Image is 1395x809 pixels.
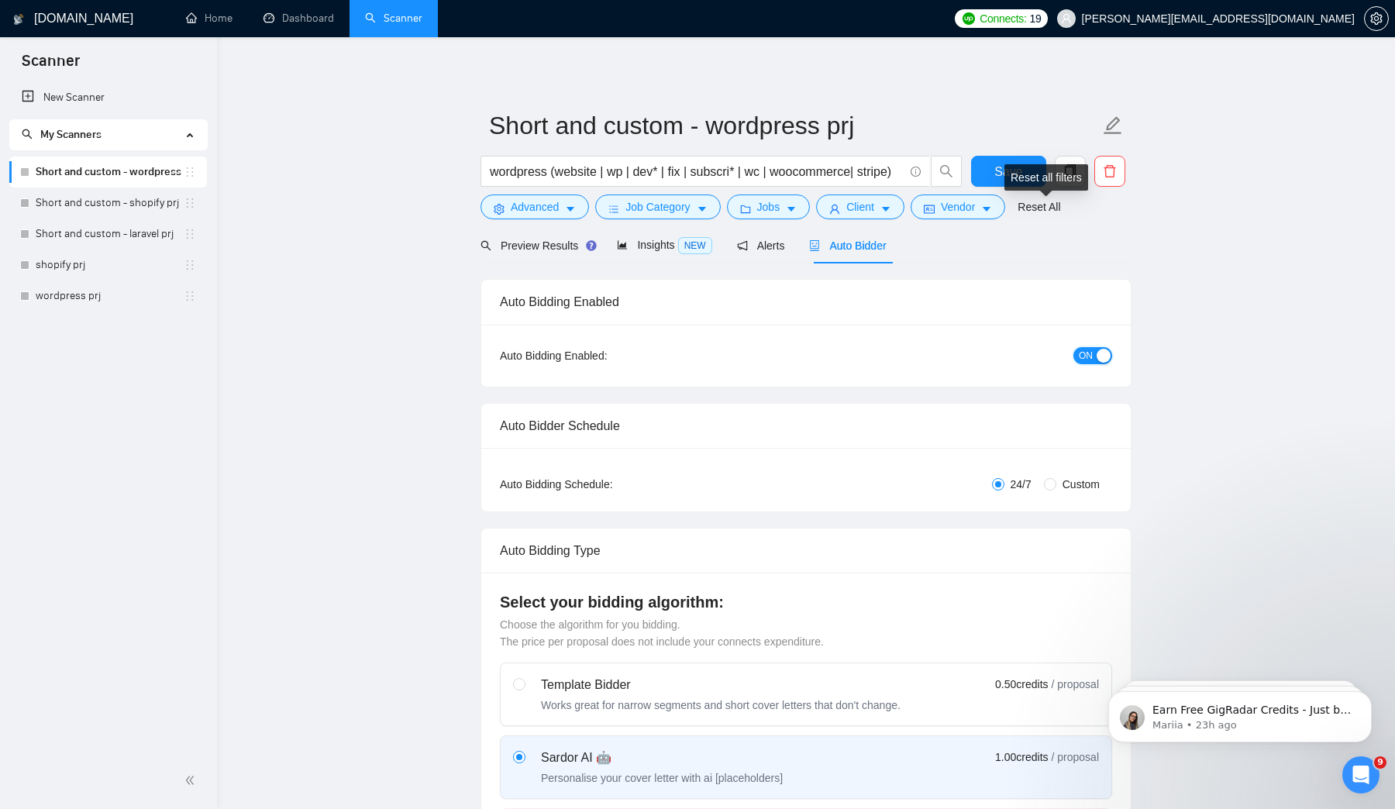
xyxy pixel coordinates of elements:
span: 9 [1374,756,1386,769]
span: idcard [924,203,935,215]
input: Scanner name... [489,106,1100,145]
span: search [480,240,491,251]
span: ON [1079,347,1093,364]
span: Custom [1056,476,1106,493]
li: Short and custom - laravel prj [9,219,207,250]
div: Works great for narrow segments and short cover letters that don't change. [541,697,901,713]
span: search [22,129,33,139]
span: notification [737,240,748,251]
span: caret-down [880,203,891,215]
a: homeHome [186,12,232,25]
a: wordpress prj [36,281,184,312]
li: wordpress prj [9,281,207,312]
div: Auto Bidding Schedule: [500,476,704,493]
button: Save [971,156,1046,187]
span: caret-down [981,203,992,215]
span: 1.00 credits [995,749,1048,766]
button: delete [1094,156,1125,187]
div: Template Bidder [541,676,901,694]
div: Auto Bidding Enabled [500,280,1112,324]
span: Save [994,162,1022,181]
span: NEW [678,237,712,254]
a: searchScanner [365,12,422,25]
span: user [829,203,840,215]
span: 19 [1030,10,1042,27]
img: logo [13,7,24,32]
a: shopify prj [36,250,184,281]
iframe: Intercom notifications message [1085,659,1395,767]
span: bars [608,203,619,215]
span: Alerts [737,239,785,252]
span: Jobs [757,198,780,215]
a: Short and custom - laravel prj [36,219,184,250]
span: Connects: [980,10,1026,27]
button: copy [1055,156,1086,187]
span: holder [184,197,196,209]
iframe: Intercom live chat [1342,756,1379,794]
span: delete [1095,164,1125,178]
a: dashboardDashboard [263,12,334,25]
span: Auto Bidder [809,239,886,252]
a: setting [1364,12,1389,25]
span: holder [184,259,196,271]
h4: Select your bidding algorithm: [500,591,1112,613]
div: Auto Bidder Schedule [500,404,1112,448]
span: area-chart [617,239,628,250]
span: Preview Results [480,239,592,252]
span: holder [184,228,196,240]
span: setting [494,203,505,215]
button: barsJob Categorycaret-down [595,195,720,219]
button: folderJobscaret-down [727,195,811,219]
span: Scanner [9,50,92,82]
span: / proposal [1052,749,1099,765]
span: setting [1365,12,1388,25]
img: upwork-logo.png [963,12,975,25]
span: Insights [617,239,711,251]
span: edit [1103,115,1123,136]
div: Auto Bidding Enabled: [500,347,704,364]
button: setting [1364,6,1389,31]
a: Short and custom - shopify prj [36,188,184,219]
button: search [931,156,962,187]
button: idcardVendorcaret-down [911,195,1005,219]
div: Personalise your cover letter with ai [placeholders] [541,770,783,786]
input: Search Freelance Jobs... [490,162,904,181]
span: folder [740,203,751,215]
span: Choose the algorithm for you bidding. The price per proposal does not include your connects expen... [500,618,824,648]
span: holder [184,166,196,178]
span: holder [184,290,196,302]
span: Vendor [941,198,975,215]
li: shopify prj [9,250,207,281]
li: New Scanner [9,82,207,113]
span: 0.50 credits [995,676,1048,693]
span: Job Category [625,198,690,215]
span: robot [809,240,820,251]
button: settingAdvancedcaret-down [480,195,589,219]
span: / proposal [1052,676,1099,692]
span: search [932,164,961,178]
span: My Scanners [22,128,102,141]
span: My Scanners [40,128,102,141]
a: New Scanner [22,82,195,113]
span: caret-down [697,203,708,215]
div: Reset all filters [1004,164,1088,191]
span: caret-down [565,203,576,215]
span: user [1061,13,1072,24]
span: double-left [184,773,200,788]
span: 24/7 [1004,476,1038,493]
div: Auto Bidding Type [500,528,1112,573]
a: Short and custom - wordpress prj [36,157,184,188]
div: Tooltip anchor [584,239,598,253]
span: info-circle [911,167,921,177]
button: userClientcaret-down [816,195,904,219]
a: Reset All [1018,198,1060,215]
li: Short and custom - shopify prj [9,188,207,219]
li: Short and custom - wordpress prj [9,157,207,188]
div: Sardor AI 🤖 [541,749,783,767]
span: caret-down [786,203,797,215]
span: Advanced [511,198,559,215]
